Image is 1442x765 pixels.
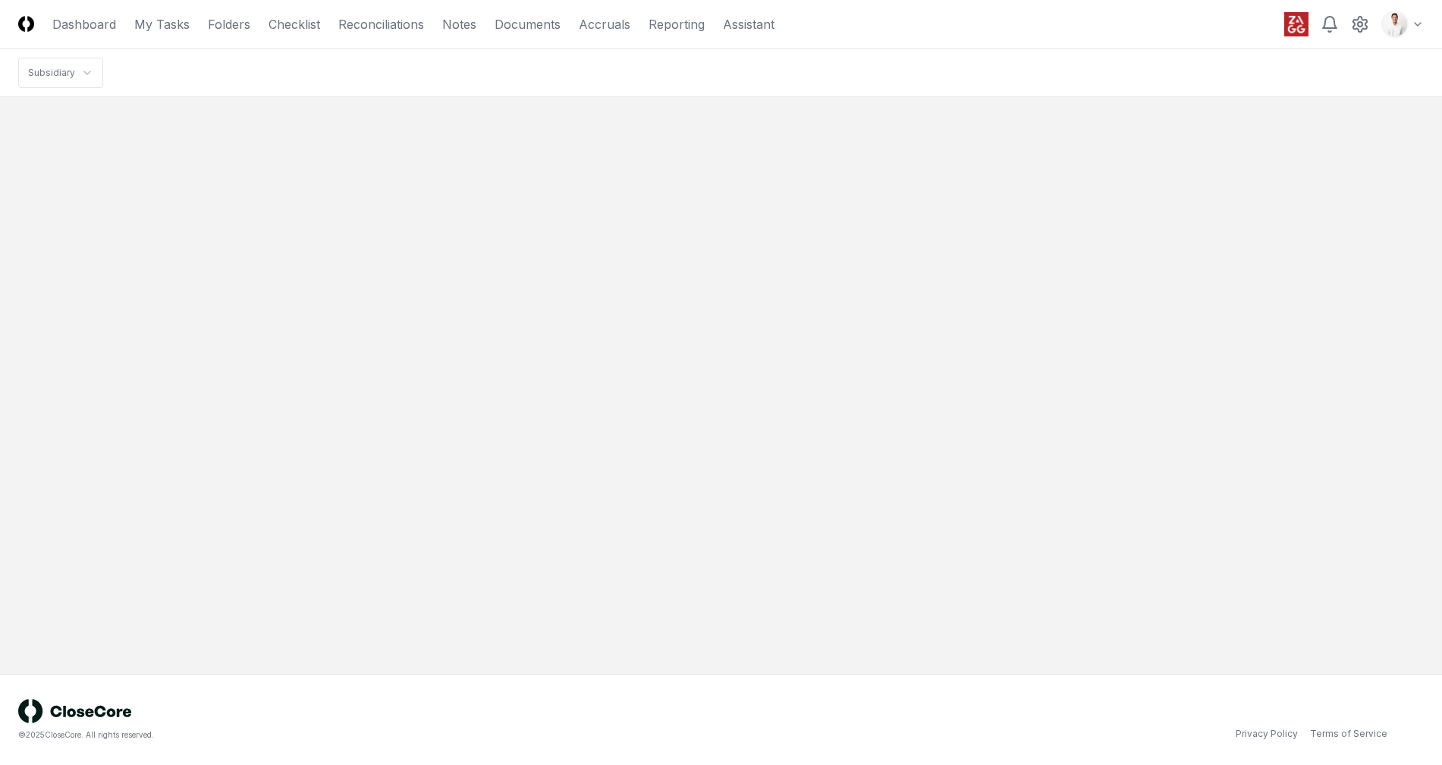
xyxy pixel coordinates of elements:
[338,15,424,33] a: Reconciliations
[649,15,705,33] a: Reporting
[208,15,250,33] a: Folders
[1284,12,1308,36] img: ZAGG logo
[442,15,476,33] a: Notes
[723,15,774,33] a: Assistant
[1236,727,1298,741] a: Privacy Policy
[579,15,630,33] a: Accruals
[28,66,75,80] div: Subsidiary
[1310,727,1387,741] a: Terms of Service
[18,699,132,723] img: logo
[52,15,116,33] a: Dashboard
[18,58,103,88] nav: breadcrumb
[495,15,561,33] a: Documents
[269,15,320,33] a: Checklist
[18,16,34,32] img: Logo
[134,15,190,33] a: My Tasks
[18,729,721,741] div: © 2025 CloseCore. All rights reserved.
[1383,12,1407,36] img: d09822cc-9b6d-4858-8d66-9570c114c672_b0bc35f1-fa8e-4ccc-bc23-b02c2d8c2b72.png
